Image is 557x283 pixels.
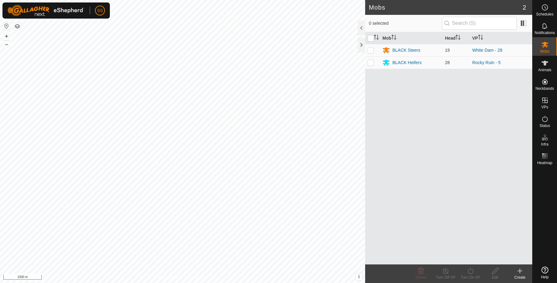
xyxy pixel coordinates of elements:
span: Status [539,124,550,128]
span: Infra [541,142,548,146]
img: Gallagher Logo [7,5,85,16]
a: Privacy Policy [158,275,181,281]
span: Animals [538,68,551,72]
a: Contact Us [189,275,207,281]
div: BLACK Steers [392,47,420,54]
button: + [3,33,10,40]
span: SS [97,7,103,14]
span: Help [541,275,549,279]
a: Help [533,264,557,281]
button: – [3,41,10,48]
input: Search (S) [442,17,517,30]
h2: Mobs [369,4,523,11]
div: Create [507,275,532,280]
button: i [356,273,362,280]
span: Schedules [536,12,553,16]
p-sorticon: Activate to sort [478,36,483,41]
span: 0 selected [369,20,442,27]
button: Map Layers [14,23,21,30]
div: Turn Off VP [433,275,458,280]
div: BLACK Heifers [392,59,421,66]
th: Head [443,32,470,44]
p-sorticon: Activate to sort [391,36,396,41]
th: Mob [380,32,443,44]
span: VPs [541,105,548,109]
span: 19 [445,48,450,53]
span: Delete [416,275,426,280]
th: VP [470,32,532,44]
span: Heatmap [537,161,552,165]
span: i [358,274,360,279]
span: 28 [445,60,450,65]
div: Turn On VP [458,275,483,280]
span: Notifications [535,31,555,35]
p-sorticon: Activate to sort [374,36,379,41]
span: 2 [523,3,526,12]
a: White Dam - 28 [472,48,502,53]
a: Rocky Ruin - 5 [472,60,501,65]
span: Mobs [540,50,549,53]
span: Neckbands [535,87,554,90]
button: Reset Map [3,22,10,30]
p-sorticon: Activate to sort [456,36,460,41]
div: Edit [483,275,507,280]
